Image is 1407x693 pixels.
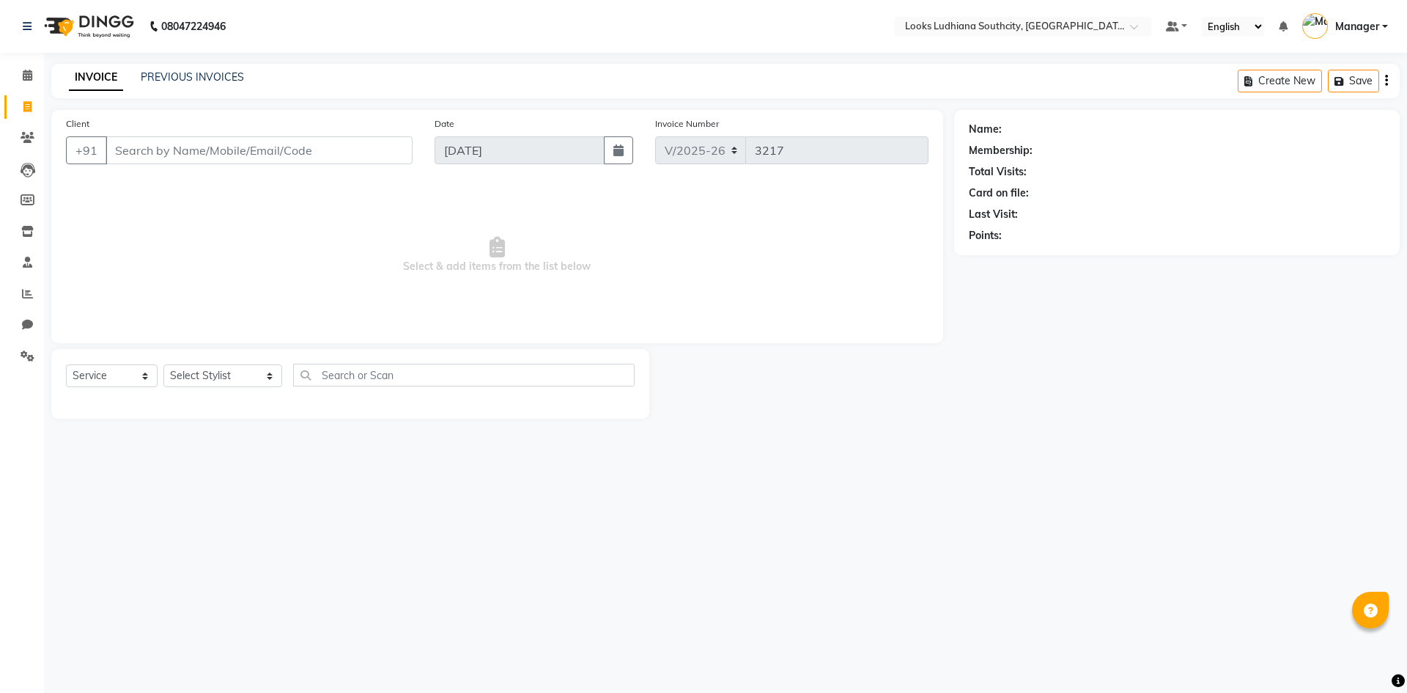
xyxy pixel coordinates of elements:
[66,136,107,164] button: +91
[1328,70,1379,92] button: Save
[37,6,138,47] img: logo
[655,117,719,131] label: Invoice Number
[1335,19,1379,34] span: Manager
[969,143,1033,158] div: Membership:
[969,228,1002,243] div: Points:
[435,117,454,131] label: Date
[66,182,928,329] span: Select & add items from the list below
[106,136,413,164] input: Search by Name/Mobile/Email/Code
[1302,13,1328,39] img: Manager
[969,186,1029,201] div: Card on file:
[161,6,226,47] b: 08047224946
[969,207,1018,222] div: Last Visit:
[141,70,244,84] a: PREVIOUS INVOICES
[969,164,1027,180] div: Total Visits:
[1238,70,1322,92] button: Create New
[69,65,123,91] a: INVOICE
[969,122,1002,137] div: Name:
[293,364,635,386] input: Search or Scan
[66,117,89,131] label: Client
